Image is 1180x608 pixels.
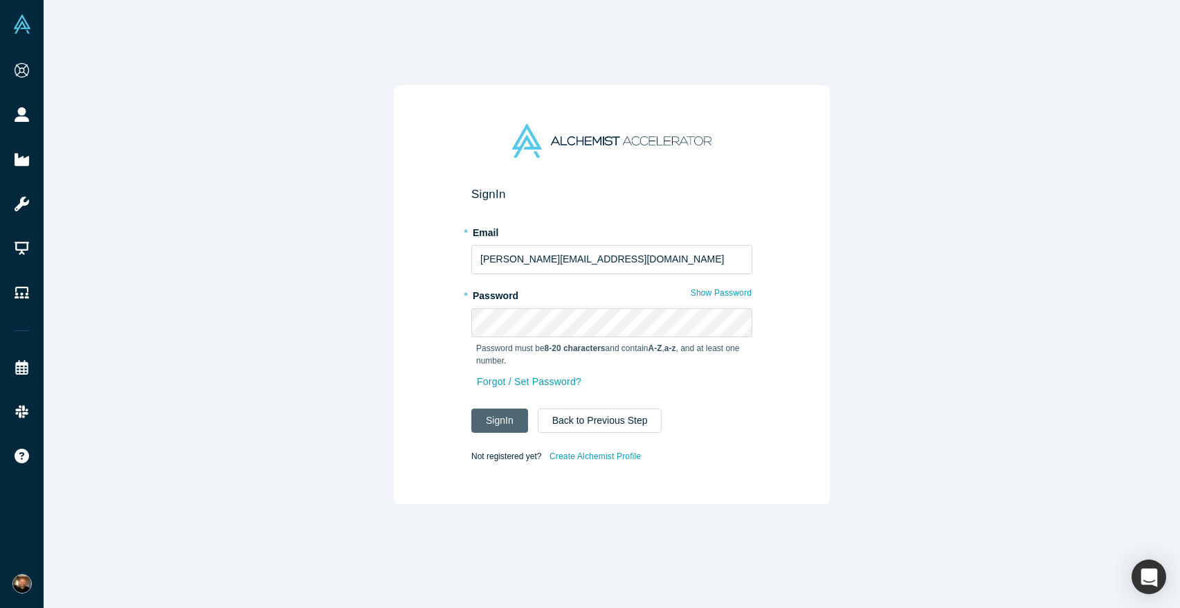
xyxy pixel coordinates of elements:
[690,284,752,302] button: Show Password
[476,342,747,367] p: Password must be and contain , , and at least one number.
[476,370,582,394] a: Forgot / Set Password?
[12,574,32,593] img: Jeff Cherkassky's Account
[471,409,528,433] button: SignIn
[471,221,752,240] label: Email
[664,343,676,353] strong: a-z
[549,447,642,465] a: Create Alchemist Profile
[545,343,606,353] strong: 8-20 characters
[471,451,541,461] span: Not registered yet?
[12,15,32,34] img: Alchemist Vault Logo
[471,284,752,303] label: Password
[648,343,662,353] strong: A-Z
[538,409,662,433] button: Back to Previous Step
[471,187,752,202] h2: Sign In
[512,124,711,158] img: Alchemist Accelerator Logo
